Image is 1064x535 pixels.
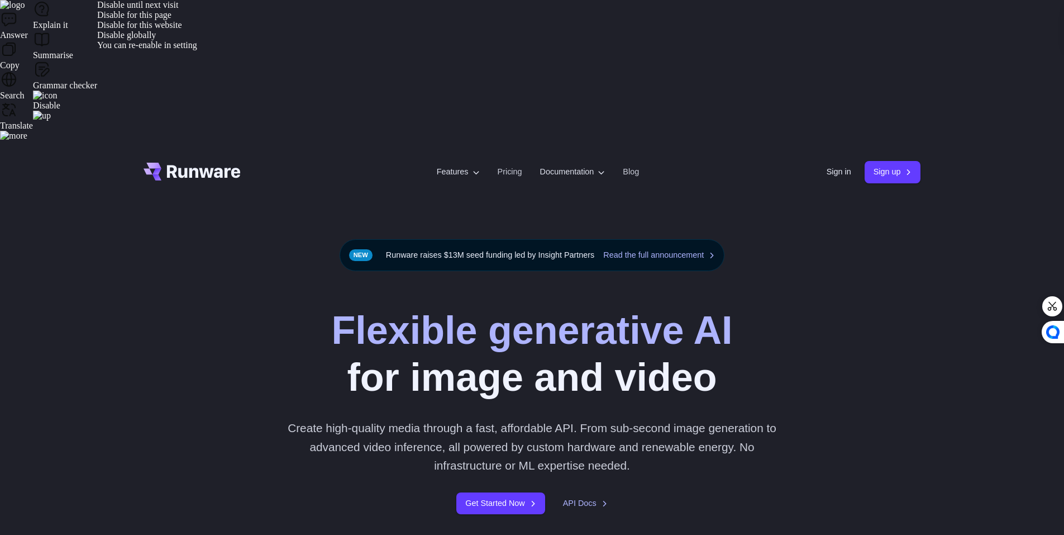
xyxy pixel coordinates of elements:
[623,165,639,178] a: Blog
[456,493,545,514] a: Get Started Now
[437,165,480,178] label: Features
[603,249,715,262] a: Read the full announcement
[331,307,732,401] h1: for image and video
[563,497,608,510] a: API Docs
[144,163,241,181] a: Go to /
[865,161,921,183] a: Sign up
[827,165,851,178] a: Sign in
[331,309,732,352] strong: Flexible generative AI
[283,419,781,475] p: Create high-quality media through a fast, affordable API. From sub-second image generation to adv...
[340,239,725,271] div: Runware raises $13M seed funding led by Insight Partners
[498,165,522,178] a: Pricing
[540,165,605,178] label: Documentation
